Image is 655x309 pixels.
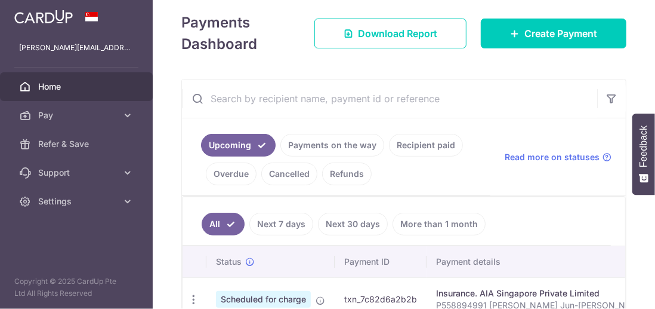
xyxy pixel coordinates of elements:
span: Create Payment [524,26,597,41]
span: Refer & Save [38,138,117,150]
a: More than 1 month [393,213,486,235]
a: Download Report [314,19,466,48]
span: Help [27,8,51,19]
span: Feedback [638,126,649,167]
span: Status [216,256,242,268]
a: Overdue [206,163,257,185]
span: Support [38,167,117,179]
th: Payment ID [335,246,427,277]
a: Next 30 days [318,213,388,235]
span: Scheduled for charge [216,291,311,308]
a: Recipient paid [389,134,463,157]
h4: Payments Dashboard [181,12,293,55]
span: Download Report [358,26,437,41]
span: Settings [38,195,117,207]
span: Home [38,81,117,93]
span: Pay [38,109,117,121]
a: Upcoming [201,134,276,157]
a: Create Payment [481,19,626,48]
a: Cancelled [261,163,317,185]
a: Refunds [322,163,372,185]
img: CardUp [14,10,73,24]
input: Search by recipient name, payment id or reference [182,79,597,118]
a: All [202,213,245,235]
button: Feedback - Show survey [632,114,655,195]
span: Read more on statuses [505,151,600,163]
a: Payments on the way [280,134,384,157]
a: Read more on statuses [505,151,611,163]
p: [PERSON_NAME][EMAIL_ADDRESS][DOMAIN_NAME] [19,42,134,54]
a: Next 7 days [249,213,313,235]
